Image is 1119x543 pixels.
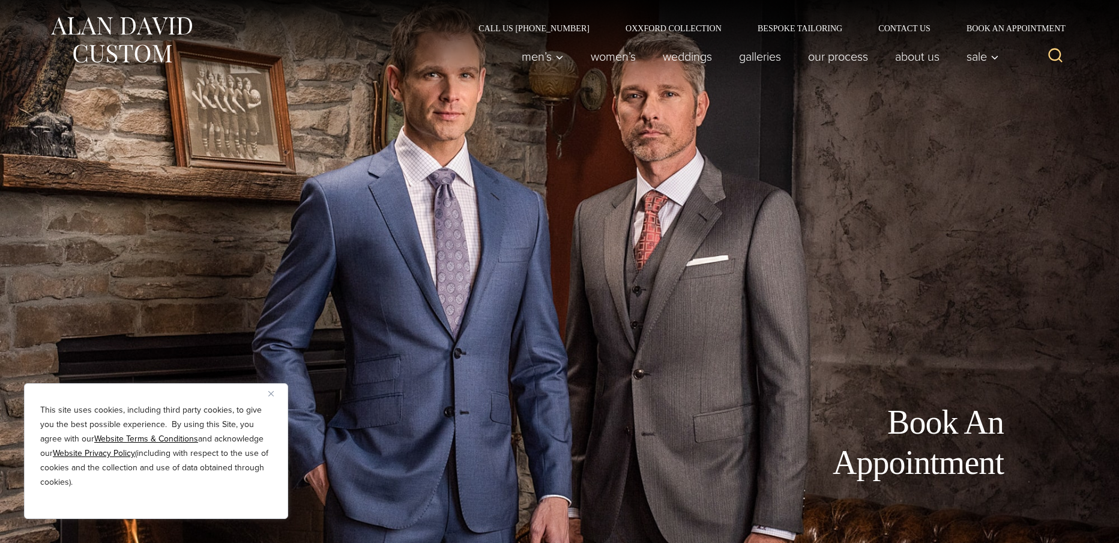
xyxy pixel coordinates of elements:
[460,24,1070,32] nav: Secondary Navigation
[94,432,198,445] a: Website Terms & Conditions
[734,402,1004,483] h1: Book An Appointment
[949,24,1070,32] a: Book an Appointment
[522,50,564,62] span: Men’s
[49,13,193,67] img: Alan David Custom
[268,386,283,401] button: Close
[53,447,135,460] a: Website Privacy Policy
[795,44,882,68] a: Our Process
[40,403,272,490] p: This site uses cookies, including third party cookies, to give you the best possible experience. ...
[860,24,949,32] a: Contact Us
[508,44,1006,68] nav: Primary Navigation
[268,391,274,396] img: Close
[740,24,860,32] a: Bespoke Tailoring
[882,44,953,68] a: About Us
[726,44,795,68] a: Galleries
[608,24,740,32] a: Oxxford Collection
[1041,42,1070,71] button: View Search Form
[578,44,650,68] a: Women’s
[967,50,999,62] span: Sale
[460,24,608,32] a: Call Us [PHONE_NUMBER]
[650,44,726,68] a: weddings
